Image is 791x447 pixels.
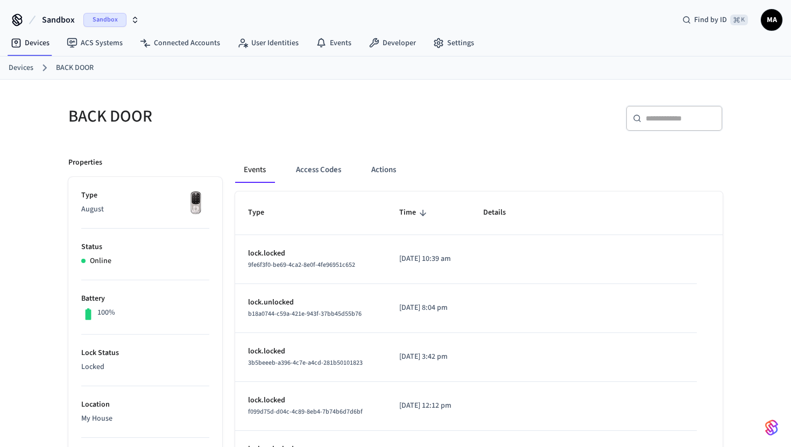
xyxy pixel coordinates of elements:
button: Events [235,157,274,183]
a: BACK DOOR [56,62,94,74]
p: Locked [81,361,209,373]
p: Type [81,190,209,201]
span: 9fe6f3f0-be69-4ca2-8e0f-4fe96951c652 [248,260,355,269]
span: MA [762,10,781,30]
img: Yale Assure Touchscreen Wifi Smart Lock, Satin Nickel, Front [182,190,209,217]
span: 3b5beeeb-a396-4c7e-a4cd-281b50101823 [248,358,363,367]
div: ant example [235,157,723,183]
p: [DATE] 12:12 pm [399,400,457,411]
p: Properties [68,157,102,168]
span: Details [483,204,520,221]
button: Access Codes [287,157,350,183]
p: lock.locked [248,346,373,357]
p: [DATE] 8:04 pm [399,302,457,314]
img: SeamLogoGradient.69752ec5.svg [765,419,778,436]
div: Find by ID⌘ K [674,10,757,30]
a: Connected Accounts [131,33,229,53]
p: Online [90,256,111,267]
p: Battery [81,293,209,304]
a: Devices [2,33,58,53]
span: Sandbox [42,13,75,26]
a: User Identities [229,33,307,53]
a: ACS Systems [58,33,131,53]
p: Lock Status [81,347,209,359]
span: f099d75d-d04c-4c89-8eb4-7b74b6d7d6bf [248,407,363,416]
p: lock.locked [248,248,373,259]
span: Find by ID [694,15,727,25]
p: August [81,204,209,215]
p: lock.unlocked [248,297,373,308]
p: lock.locked [248,395,373,406]
span: ⌘ K [730,15,748,25]
h5: BACK DOOR [68,105,389,127]
a: Devices [9,62,33,74]
button: Actions [363,157,405,183]
a: Settings [425,33,483,53]
span: Type [248,204,278,221]
p: [DATE] 3:42 pm [399,351,457,363]
a: Developer [360,33,425,53]
p: 100% [97,307,115,318]
button: MA [761,9,782,31]
p: [DATE] 10:39 am [399,253,457,265]
span: Sandbox [83,13,126,27]
p: Status [81,242,209,253]
p: My House [81,413,209,424]
p: Location [81,399,209,410]
a: Events [307,33,360,53]
span: b18a0744-c59a-421e-943f-37bb45d55b76 [248,309,362,318]
span: Time [399,204,430,221]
